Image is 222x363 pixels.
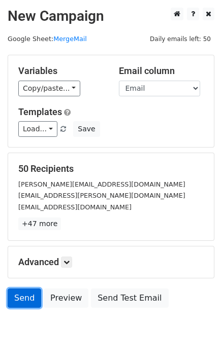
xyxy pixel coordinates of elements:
[8,288,41,308] a: Send
[8,35,87,43] small: Google Sheet:
[18,81,80,96] a: Copy/paste...
[18,203,132,211] small: [EMAIL_ADDRESS][DOMAIN_NAME]
[18,180,185,188] small: [PERSON_NAME][EMAIL_ADDRESS][DOMAIN_NAME]
[73,121,100,137] button: Save
[146,33,214,45] span: Daily emails left: 50
[53,35,87,43] a: MergeMail
[91,288,168,308] a: Send Test Email
[8,8,214,25] h2: New Campaign
[18,192,185,199] small: [EMAIL_ADDRESS][PERSON_NAME][DOMAIN_NAME]
[18,163,204,174] h5: 50 Recipients
[18,217,61,230] a: +47 more
[119,65,204,77] h5: Email column
[146,35,214,43] a: Daily emails left: 50
[18,257,204,268] h5: Advanced
[18,106,62,117] a: Templates
[18,65,104,77] h5: Variables
[18,121,57,137] a: Load...
[171,314,222,363] iframe: Chat Widget
[44,288,88,308] a: Preview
